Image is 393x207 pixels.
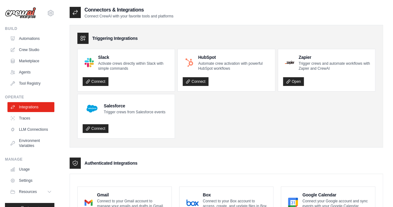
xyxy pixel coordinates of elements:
[7,45,54,55] a: Crew Studio
[83,77,108,86] a: Connect
[5,7,36,19] img: Logo
[283,77,304,86] a: Open
[7,34,54,44] a: Automations
[5,157,54,162] div: Manage
[185,58,194,67] img: HubSpot Logo
[299,61,370,71] p: Trigger crews and automate workflows with Zapier and CrewAI
[7,187,54,197] button: Resources
[85,160,137,166] h3: Authenticated Integrations
[104,103,165,109] h4: Salesforce
[104,110,165,115] p: Trigger crews from Salesforce events
[98,54,170,60] h4: Slack
[92,35,138,41] h3: Triggering Integrations
[198,54,270,60] h4: HubSpot
[183,77,208,86] a: Connect
[5,26,54,31] div: Build
[7,176,54,186] a: Settings
[85,6,173,14] h2: Connectors & Integrations
[85,58,94,67] img: Slack Logo
[203,192,268,198] h4: Box
[98,61,170,71] p: Activate crews directly within Slack with simple commands
[5,95,54,100] div: Operate
[85,101,99,116] img: Salesforce Logo
[7,125,54,134] a: LLM Connections
[7,102,54,112] a: Integrations
[302,192,370,198] h4: Google Calendar
[7,56,54,66] a: Marketplace
[7,113,54,123] a: Traces
[97,192,167,198] h4: Gmail
[83,124,108,133] a: Connect
[7,67,54,77] a: Agents
[7,164,54,174] a: Usage
[7,78,54,88] a: Tool Registry
[285,61,294,64] img: Zapier Logo
[198,61,270,71] p: Automate crew activation with powerful HubSpot workflows
[7,136,54,151] a: Environment Variables
[85,14,173,19] p: Connect CrewAI with your favorite tools and platforms
[299,54,370,60] h4: Zapier
[19,189,37,194] span: Resources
